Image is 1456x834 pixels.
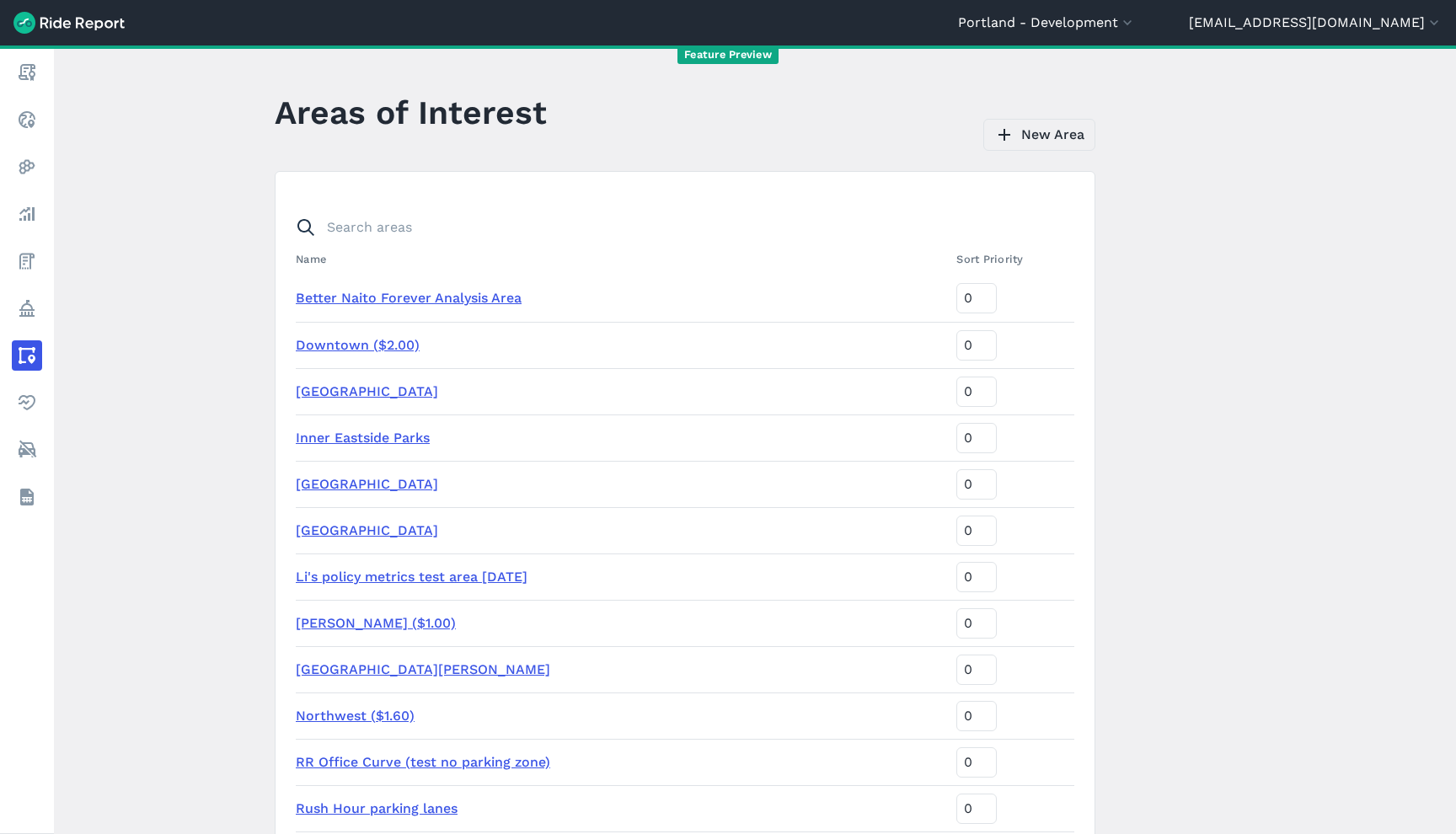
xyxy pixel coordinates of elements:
[12,340,42,371] a: Areas
[12,104,42,135] a: Realtime
[983,119,1095,151] a: New Area
[1189,13,1443,33] button: [EMAIL_ADDRESS][DOMAIN_NAME]
[12,388,42,418] a: Health
[296,337,420,353] a: Downtown ($2.00)
[296,800,458,816] a: Rush Hour parking lanes
[12,246,42,276] a: Fees
[296,615,456,631] a: [PERSON_NAME] ($1.00)
[296,290,522,306] a: Better Naito Forever Analysis Area
[13,12,125,34] img: Ride Report
[296,243,950,275] th: Name
[296,661,550,677] a: [GEOGRAPHIC_DATA][PERSON_NAME]
[12,482,42,512] a: Datasets
[275,89,547,136] h1: Areas of Interest
[296,476,438,492] a: [GEOGRAPHIC_DATA]
[296,430,430,446] a: Inner Eastside Parks
[12,152,42,182] a: Heatmaps
[296,522,438,538] a: [GEOGRAPHIC_DATA]
[296,754,550,770] a: RR Office Curve (test no parking zone)
[286,212,1064,243] input: Search areas
[12,435,42,465] a: ModeShift
[950,243,1074,275] th: Sort Priority
[296,383,438,399] a: [GEOGRAPHIC_DATA]
[958,13,1136,33] button: Portland - Development
[677,46,779,64] span: Feature Preview
[296,569,527,585] a: Li's policy metrics test area [DATE]
[296,708,415,724] a: Northwest ($1.60)
[12,57,42,88] a: Report
[12,199,42,229] a: Analyze
[12,293,42,323] a: Policy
